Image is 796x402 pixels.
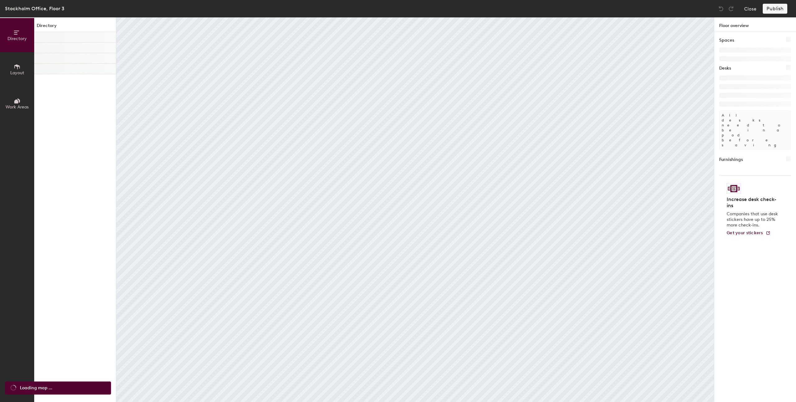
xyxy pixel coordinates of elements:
[719,37,734,44] h1: Spaces
[718,6,724,12] img: Undo
[10,70,24,75] span: Layout
[744,4,757,14] button: Close
[719,65,731,72] h1: Desks
[714,17,796,32] h1: Floor overview
[6,104,29,110] span: Work Areas
[5,5,64,12] div: Stockholm Office, Floor 3
[728,6,734,12] img: Redo
[116,17,714,402] canvas: Map
[727,231,771,236] a: Get your stickers
[727,183,741,194] img: Sticker logo
[719,110,791,150] p: All desks need to be in a pod before saving
[34,22,116,32] h1: Directory
[727,211,780,228] p: Companies that use desk stickers have up to 25% more check-ins.
[7,36,27,41] span: Directory
[727,196,780,209] h4: Increase desk check-ins
[727,230,763,235] span: Get your stickers
[719,156,743,163] h1: Furnishings
[20,385,52,391] span: Loading map ...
